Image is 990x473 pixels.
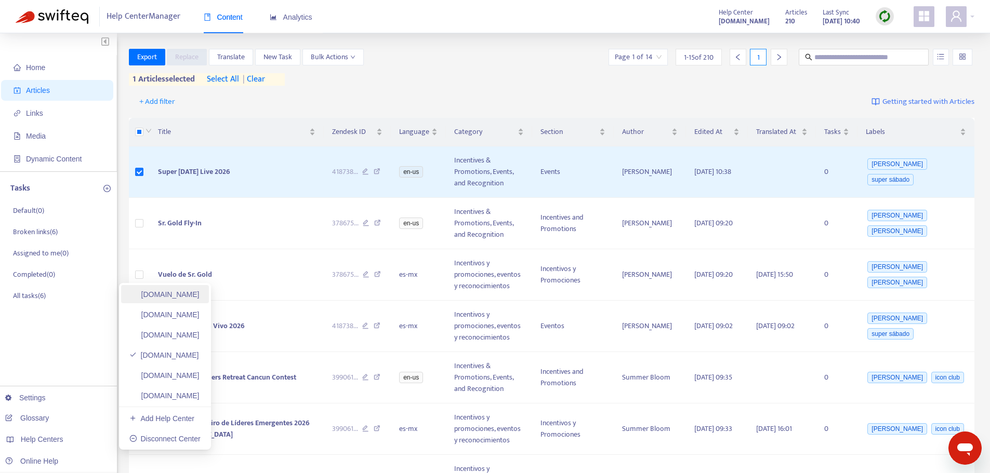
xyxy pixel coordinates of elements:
[823,16,860,27] strong: [DATE] 10:40
[931,423,964,435] span: icon club
[933,49,949,65] button: unordered-list
[332,372,358,383] span: 399061 ...
[209,49,253,65] button: Translate
[446,249,532,301] td: Incentivos y promociones, eventos y reconocimientos
[391,403,446,455] td: es-mx
[13,290,46,301] p: All tasks ( 6 )
[816,301,857,352] td: 0
[446,198,532,249] td: Incentives & Promotions, Events, and Recognition
[937,53,944,60] span: unordered-list
[614,249,686,301] td: [PERSON_NAME]
[694,217,733,229] span: [DATE] 09:20
[103,185,111,192] span: plus-circle
[532,301,614,352] td: Eventos
[816,352,857,403] td: 0
[614,146,686,198] td: [PERSON_NAME]
[824,126,841,138] span: Tasks
[867,174,914,185] span: super sábado
[532,198,614,249] td: Incentives and Promotions
[540,126,597,138] span: Section
[532,352,614,403] td: Incentives and Promotions
[129,310,200,319] a: [DOMAIN_NAME]
[350,55,355,60] span: down
[21,435,63,443] span: Help Centers
[805,53,812,61] span: search
[694,268,733,280] span: [DATE] 09:20
[16,9,88,24] img: Swifteq
[26,155,82,163] span: Dynamic Content
[332,423,358,435] span: 399061 ...
[775,53,783,61] span: right
[446,118,532,146] th: Category
[867,423,927,435] span: [PERSON_NAME]
[129,371,200,380] a: [DOMAIN_NAME]
[324,118,391,146] th: Zendesk ID
[532,118,614,146] th: Section
[857,118,974,146] th: Labels
[622,126,669,138] span: Author
[129,49,165,65] button: Export
[158,371,296,383] span: 2026 Rising Leaders Retreat Cancun Contest
[750,49,767,65] div: 1
[332,320,358,332] span: 418738 ...
[454,126,516,138] span: Category
[866,126,958,138] span: Labels
[5,457,58,465] a: Online Help
[129,331,200,339] a: [DOMAIN_NAME]
[614,198,686,249] td: [PERSON_NAME]
[26,86,50,94] span: Articles
[785,7,807,18] span: Articles
[204,13,211,21] span: book
[243,72,245,86] span: |
[867,210,927,221] span: [PERSON_NAME]
[332,269,359,280] span: 378675 ...
[872,98,880,106] img: image-link
[137,51,157,63] span: Export
[13,248,69,259] p: Assigned to me ( 0 )
[694,320,733,332] span: [DATE] 09:02
[158,268,212,280] span: Vuelo de Sr. Gold
[686,118,748,146] th: Edited At
[332,166,358,178] span: 418738 ...
[878,10,891,23] img: sync.dc5367851b00ba804db3.png
[694,371,732,383] span: [DATE] 09:35
[446,146,532,198] td: Incentives & Promotions, Events, and Recognition
[446,403,532,455] td: Incentivos y promociones, eventos y reconocimientos
[13,205,44,216] p: Default ( 0 )
[263,51,292,63] span: New Task
[129,414,194,423] a: Add Help Center
[270,13,312,21] span: Analytics
[756,423,792,435] span: [DATE] 16:01
[391,118,446,146] th: Language
[129,290,200,299] a: [DOMAIN_NAME]
[694,166,731,178] span: [DATE] 10:38
[158,217,202,229] span: Sr. Gold Fly-In
[302,49,364,65] button: Bulk Actionsdown
[785,16,795,27] strong: 210
[719,15,770,27] a: [DOMAIN_NAME]
[816,403,857,455] td: 0
[399,126,429,138] span: Language
[131,93,183,110] button: + Add filter
[150,118,324,146] th: Title
[129,351,199,359] a: [DOMAIN_NAME]
[13,269,55,280] p: Completed ( 0 )
[816,198,857,249] td: 0
[867,372,927,383] span: [PERSON_NAME]
[872,93,974,110] a: Getting started with Articles
[332,126,375,138] span: Zendesk ID
[207,73,239,86] span: select all
[719,16,770,27] strong: [DOMAIN_NAME]
[146,128,152,134] span: down
[255,49,300,65] button: New Task
[734,53,742,61] span: left
[399,372,423,383] span: en-us
[719,7,753,18] span: Help Center
[816,249,857,301] td: 0
[867,225,927,237] span: [PERSON_NAME]
[756,126,799,138] span: Translated At
[867,158,927,170] span: [PERSON_NAME]
[14,132,21,140] span: file-image
[532,146,614,198] td: Events
[948,431,982,465] iframe: Button to launch messaging window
